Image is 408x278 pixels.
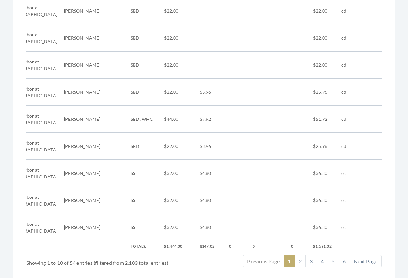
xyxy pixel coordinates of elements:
td: $3.96 [196,133,226,160]
td: $36.80 [310,214,338,241]
td: $22.00 [310,24,338,52]
td: The Harbor at [GEOGRAPHIC_DATA] [7,187,61,214]
td: $3.96 [196,79,226,106]
th: $147.02 [196,241,226,252]
td: The Harbor at [GEOGRAPHIC_DATA] [7,214,61,241]
a: 2 [294,255,306,267]
th: 0 [249,241,287,252]
td: SS [127,160,161,187]
td: $25.96 [310,133,338,160]
td: [PERSON_NAME] [61,52,104,79]
td: dd [338,24,372,52]
td: [PERSON_NAME] [61,214,104,241]
a: 5 [328,255,339,267]
td: The Harbor at [GEOGRAPHIC_DATA] [7,106,61,133]
td: $51.92 [310,106,338,133]
th: $1,444.00 [161,241,196,252]
td: The Harbor at [GEOGRAPHIC_DATA] [7,160,61,187]
td: cc [338,160,372,187]
td: $32.00 [161,214,196,241]
td: $32.00 [161,160,196,187]
strong: Totals: [131,244,146,249]
a: 4 [317,255,328,267]
td: dd [338,106,372,133]
td: The Harbor at [GEOGRAPHIC_DATA] [7,133,61,160]
td: cc [338,187,372,214]
th: $1,591.02 [310,241,338,252]
td: $4.80 [196,187,226,214]
a: Next Page [350,255,382,267]
a: 3 [305,255,317,267]
td: dd [338,133,372,160]
td: SS [127,187,161,214]
td: [PERSON_NAME] [61,106,104,133]
td: $36.80 [310,160,338,187]
td: SBD [127,24,161,52]
td: SS [127,214,161,241]
td: SBD [127,52,161,79]
td: cc [338,214,372,241]
td: $22.00 [310,52,338,79]
div: Showing 1 to 10 of 54 entries (filtered from 2,103 total entries) [26,254,174,267]
td: $25.96 [310,79,338,106]
td: [PERSON_NAME] [61,79,104,106]
td: SBD [127,133,161,160]
td: $7.92 [196,106,226,133]
td: [PERSON_NAME] [61,133,104,160]
td: SBD [127,79,161,106]
td: $4.80 [196,214,226,241]
td: [PERSON_NAME] [61,24,104,52]
th: 0 [288,241,310,252]
td: The Harbor at [GEOGRAPHIC_DATA] [7,52,61,79]
a: 6 [339,255,350,267]
th: 0 [226,241,249,252]
td: $22.00 [161,52,196,79]
td: $36.80 [310,187,338,214]
td: $32.00 [161,187,196,214]
td: $44.00 [161,106,196,133]
td: dd [338,79,372,106]
td: [PERSON_NAME] [61,160,104,187]
td: $22.00 [161,79,196,106]
td: The Harbor at [GEOGRAPHIC_DATA] [7,79,61,106]
td: $4.80 [196,160,226,187]
td: $22.00 [161,24,196,52]
td: dd [338,52,372,79]
td: $22.00 [161,133,196,160]
td: The Harbor at [GEOGRAPHIC_DATA] [7,24,61,52]
a: 1 [284,255,295,267]
td: [PERSON_NAME] [61,187,104,214]
td: SBD, WHC [127,106,161,133]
